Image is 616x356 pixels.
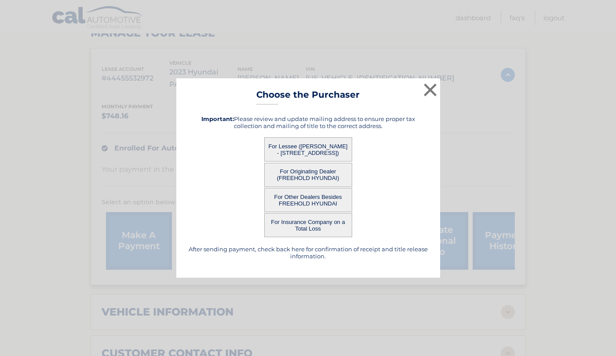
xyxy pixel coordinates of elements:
[201,115,234,122] strong: Important:
[256,89,360,105] h3: Choose the Purchaser
[264,188,352,212] button: For Other Dealers Besides FREEHOLD HYUNDAI
[264,213,352,237] button: For Insurance Company on a Total Loss
[187,246,429,260] h5: After sending payment, check back here for confirmation of receipt and title release information.
[422,81,439,99] button: ×
[264,137,352,161] button: For Lessee ([PERSON_NAME] - [STREET_ADDRESS])
[187,115,429,129] h5: Please review and update mailing address to ensure proper tax collection and mailing of title to ...
[264,163,352,187] button: For Originating Dealer (FREEHOLD HYUNDAI)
